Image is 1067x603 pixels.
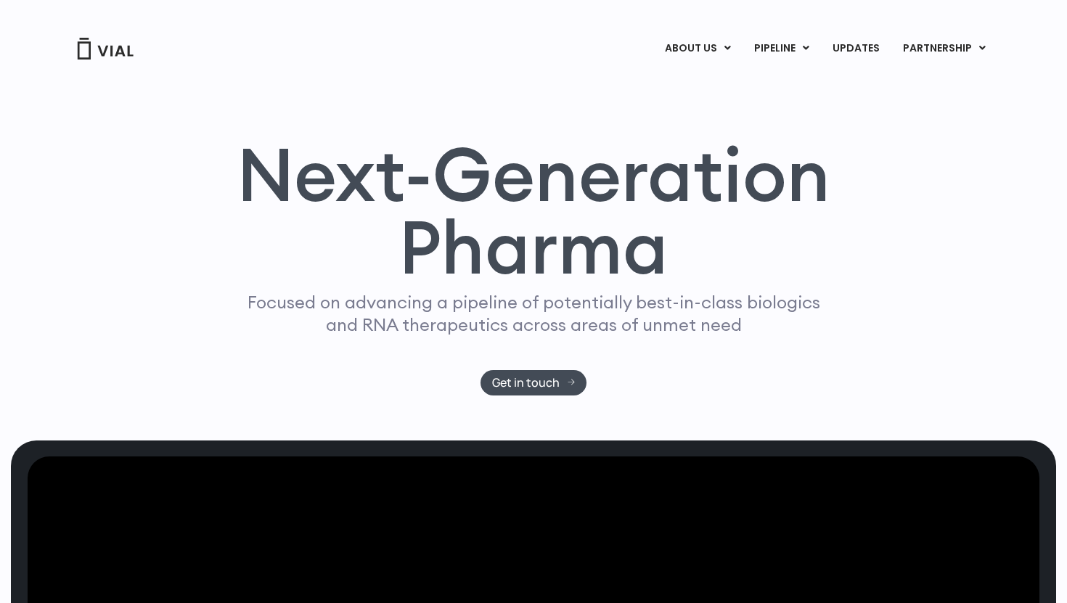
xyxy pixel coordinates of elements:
h1: Next-Generation Pharma [219,138,848,284]
span: Get in touch [492,377,560,388]
a: UPDATES [821,36,891,61]
a: PARTNERSHIPMenu Toggle [891,36,997,61]
a: Get in touch [481,370,587,395]
a: ABOUT USMenu Toggle [653,36,742,61]
p: Focused on advancing a pipeline of potentially best-in-class biologics and RNA therapeutics acros... [241,291,826,336]
img: Vial Logo [76,38,134,60]
a: PIPELINEMenu Toggle [743,36,820,61]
